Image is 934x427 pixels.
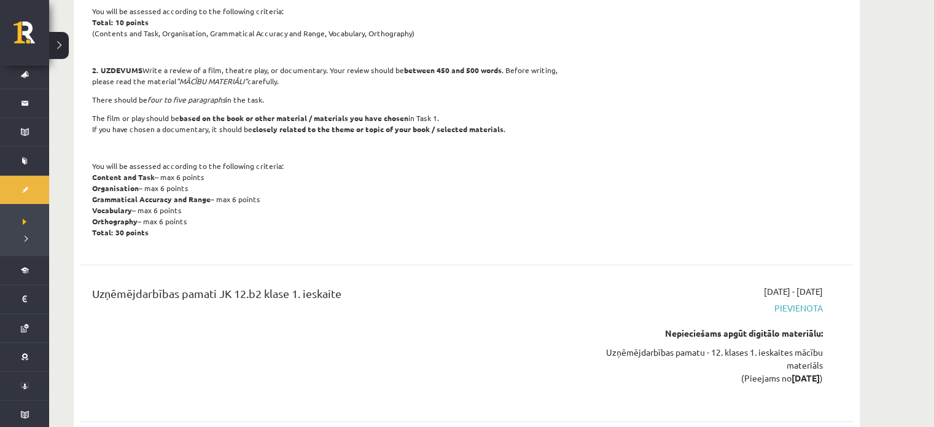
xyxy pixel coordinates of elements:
[792,372,820,383] strong: [DATE]
[591,346,823,385] div: Uzņēmējdarbības pamatu - 12. klases 1. ieskaites mācību materiāls (Pieejams no )
[92,216,138,226] b: Orthography
[176,76,247,86] i: "MĀCĪBU MATERIĀLI"
[92,112,573,135] p: The film or play should be in Task 1. If you have chosen a documentary, it should be .
[764,285,823,298] span: [DATE] - [DATE]
[92,94,573,105] p: There should be in the task.
[123,172,155,182] b: and Task
[92,285,573,308] div: Uzņēmējdarbības pamati JK 12.b2 klase 1. ieskaite
[92,194,211,204] b: Grammatical Accuracy and Range
[179,113,408,123] b: based on the book or other material / materials you have chosen
[92,183,139,193] b: Organisation
[92,6,573,39] p: You will be assessed according to the following criteria: (Contents and Task, Organisation, Gramm...
[92,227,149,237] b: Total: 30 points
[92,17,149,27] b: Total: 10 points
[92,65,142,75] strong: 2. UZDEVUMS
[591,327,823,340] div: Nepieciešams apgūt digitālo materiālu:
[252,124,504,134] b: closely related to the theme or topic of your book / selected materials
[92,65,573,87] p: Write a review of a film, theatre play, or documentary. Your review should be . Before writing, p...
[147,95,225,104] i: four to five paragraphs
[92,205,132,215] b: Vocabulary
[14,22,49,52] a: Rīgas 1. Tālmācības vidusskola
[404,65,502,75] b: between 450 and 500 words
[591,302,823,315] span: Pievienota
[92,160,573,238] p: You will be assessed according to the following criteria: – max 6 points – max 6 points – max 6 p...
[92,172,122,182] b: Content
